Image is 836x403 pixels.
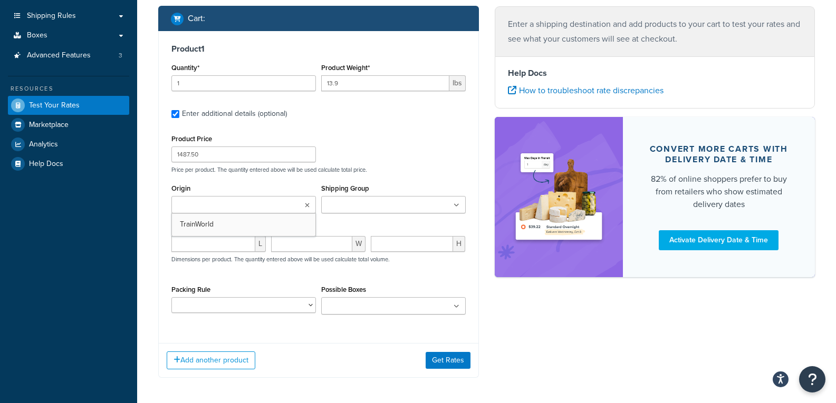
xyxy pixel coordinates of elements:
[29,101,80,110] span: Test Your Rates
[171,184,190,192] label: Origin
[180,219,214,230] span: TrainWorld
[171,64,199,72] label: Quantity*
[188,14,205,23] h2: Cart :
[172,213,315,236] a: TrainWorld
[171,75,316,91] input: 0.0
[799,366,825,392] button: Open Resource Center
[321,64,370,72] label: Product Weight*
[8,96,129,115] a: Test Your Rates
[119,51,122,60] span: 3
[27,51,91,60] span: Advanced Features
[27,31,47,40] span: Boxes
[29,140,58,149] span: Analytics
[171,286,210,293] label: Packing Rule
[167,351,255,369] button: Add another product
[648,173,790,211] div: 82% of online shoppers prefer to buy from retailers who show estimated delivery dates
[171,44,466,54] h3: Product 1
[8,115,129,134] a: Marketplace
[321,184,369,192] label: Shipping Group
[508,84,664,96] a: How to troubleshoot rate discrepancies
[255,236,266,252] span: L
[8,6,129,26] a: Shipping Rules
[8,46,129,65] a: Advanced Features3
[8,46,129,65] li: Advanced Features
[29,160,63,169] span: Help Docs
[29,121,69,130] span: Marketplace
[508,67,802,80] h4: Help Docs
[648,144,790,165] div: Convert more carts with delivery date & time
[27,12,76,21] span: Shipping Rules
[511,133,607,261] img: feature-image-ddt-36eae7f7280da8017bfb280eaccd9c446f90b1fe08728e4019434db127062ab4.png
[426,352,470,369] button: Get Rates
[453,236,465,252] span: H
[8,154,129,173] a: Help Docs
[182,106,287,121] div: Enter additional details (optional)
[321,75,449,91] input: 0.00
[508,17,802,46] p: Enter a shipping destination and add products to your cart to test your rates and see what your c...
[171,110,179,118] input: Enter additional details (optional)
[169,166,468,173] p: Price per product. The quantity entered above will be used calculate total price.
[352,236,366,252] span: W
[659,230,779,250] a: Activate Delivery Date & Time
[8,84,129,93] div: Resources
[449,75,466,91] span: lbs
[8,135,129,154] a: Analytics
[169,255,390,263] p: Dimensions per product. The quantity entered above will be used calculate total volume.
[321,286,366,293] label: Possible Boxes
[171,135,212,143] label: Product Price
[8,26,129,45] a: Boxes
